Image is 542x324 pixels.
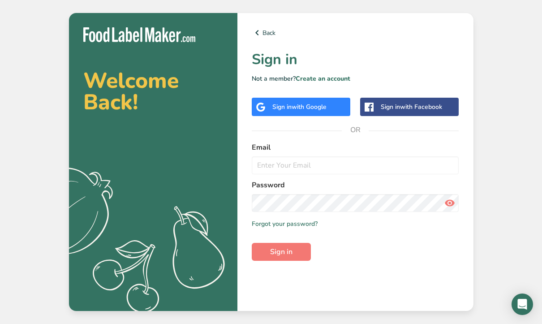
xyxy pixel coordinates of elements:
img: Food Label Maker [83,27,195,42]
span: OR [342,117,369,143]
div: Sign in [272,102,327,112]
div: Open Intercom Messenger [512,294,533,315]
label: Email [252,142,459,153]
input: Enter Your Email [252,156,459,174]
a: Forgot your password? [252,219,318,229]
span: with Facebook [400,103,442,111]
span: Sign in [270,246,293,257]
span: with Google [292,103,327,111]
div: Sign in [381,102,442,112]
button: Sign in [252,243,311,261]
a: Create an account [296,74,350,83]
a: Back [252,27,459,38]
h2: Welcome Back! [83,70,223,113]
p: Not a member? [252,74,459,83]
h1: Sign in [252,49,459,70]
label: Password [252,180,459,190]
